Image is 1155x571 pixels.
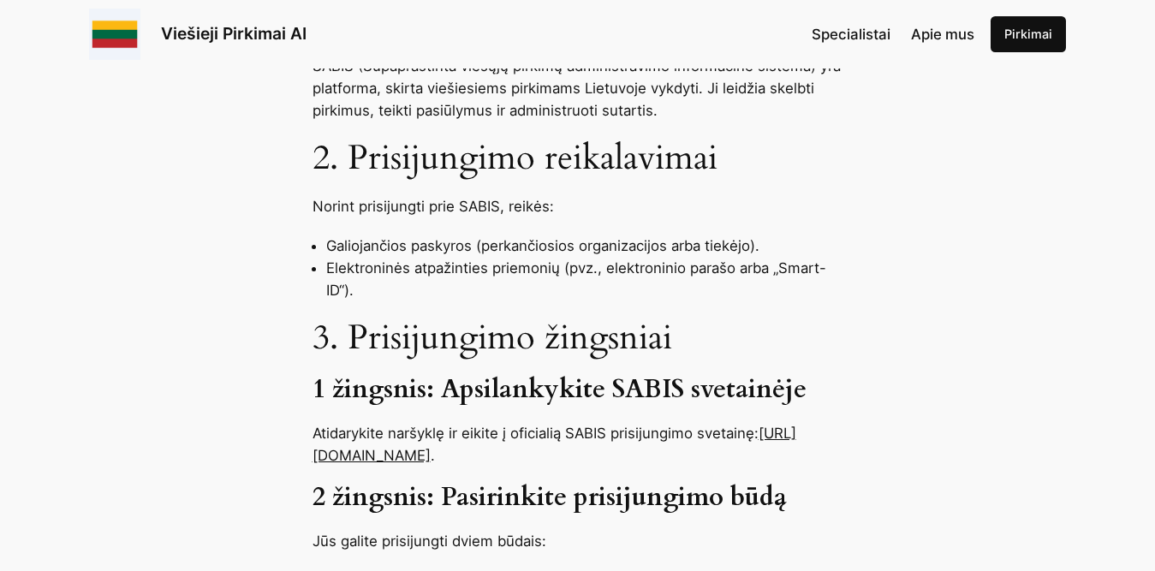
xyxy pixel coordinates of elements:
[313,425,796,464] a: [URL][DOMAIN_NAME]
[911,23,974,45] a: Apie mus
[313,422,843,467] p: Atidarykite naršyklę ir eikite į oficialią SABIS prisijungimo svetainę: .
[313,195,843,217] p: Norint prisijungti prie SABIS, reikės:
[313,318,843,359] h2: 3. Prisijungimo žingsniai
[313,530,843,552] p: Jūs galite prisijungti dviem būdais:
[326,235,843,257] li: Galiojančios paskyros (perkančiosios organizacijos arba tiekėjo).
[911,26,974,43] span: Apie mus
[812,23,890,45] a: Specialistai
[991,16,1066,52] a: Pirkimai
[313,480,787,514] strong: 2 žingsnis: Pasirinkite prisijungimo būdą
[326,257,843,301] li: Elektroninės atpažinties priemonių (pvz., elektroninio parašo arba „Smart-ID“).
[313,372,807,407] strong: 1 žingsnis: Apsilankykite SABIS svetainėje
[89,9,140,60] img: Viešieji pirkimai logo
[313,138,843,179] h2: 2. Prisijungimo reikalavimai
[812,26,890,43] span: Specialistai
[161,23,307,44] a: Viešieji Pirkimai AI
[313,55,843,122] p: SABIS (Supaprastinta viešųjų pirkimų administravimo informacinė sistema) yra platforma, skirta vi...
[812,23,974,45] nav: Navigation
